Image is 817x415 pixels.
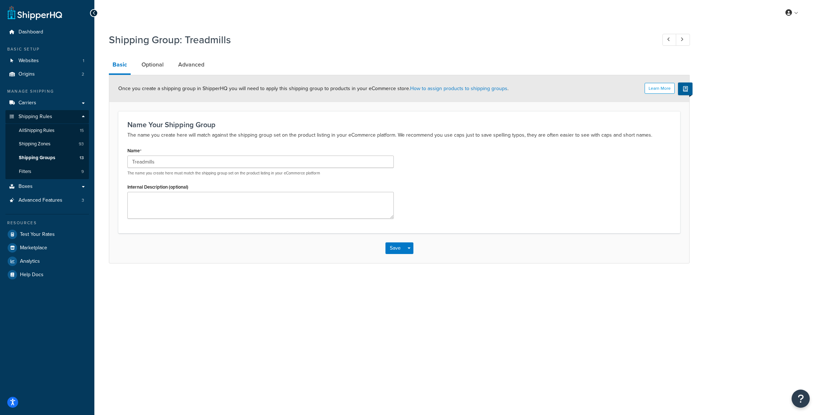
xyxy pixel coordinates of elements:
a: Shipping Zones93 [5,137,89,151]
a: Test Your Rates [5,228,89,241]
a: Advanced Features3 [5,194,89,207]
button: Learn More [645,83,675,94]
p: The name you create here must match the shipping group set on the product listing in your eCommer... [127,170,394,176]
a: Basic [109,56,131,75]
span: Marketplace [20,245,47,251]
span: Shipping Rules [19,114,52,120]
span: 9 [81,169,84,175]
span: Once you create a shipping group in ShipperHQ you will need to apply this shipping group to produ... [118,85,508,92]
div: Basic Setup [5,46,89,52]
span: 2 [82,71,84,77]
span: 3 [82,197,84,204]
a: Advanced [175,56,208,73]
button: Open Resource Center [792,390,810,408]
span: Websites [19,58,39,64]
button: Save [385,242,405,254]
span: Shipping Groups [19,155,55,161]
span: 93 [79,141,84,147]
li: Origins [5,68,89,81]
span: Help Docs [20,272,44,278]
span: Shipping Zones [19,141,50,147]
span: Origins [19,71,35,77]
span: 1 [83,58,84,64]
a: Shipping Groups13 [5,151,89,165]
div: Resources [5,220,89,226]
a: Analytics [5,255,89,268]
li: Advanced Features [5,194,89,207]
p: The name you create here will match against the shipping group set on the product listing in your... [127,131,671,140]
div: Manage Shipping [5,88,89,94]
li: Websites [5,54,89,68]
span: Test Your Rates [20,231,55,238]
a: Optional [138,56,167,73]
span: Advanced Features [19,197,62,204]
a: Dashboard [5,25,89,39]
li: Shipping Rules [5,110,89,179]
span: Dashboard [19,29,43,35]
a: Filters9 [5,165,89,178]
span: Boxes [19,184,33,190]
span: Analytics [20,258,40,265]
h3: Name Your Shipping Group [127,121,671,129]
label: Internal Description (optional) [127,184,188,190]
li: Filters [5,165,89,178]
a: AllShipping Rules15 [5,124,89,137]
a: How to assign products to shipping groups [410,85,507,92]
a: Next Record [676,34,690,46]
a: Shipping Rules [5,110,89,124]
label: Name [127,148,142,154]
span: 13 [79,155,84,161]
a: Carriers [5,96,89,110]
a: Previous Record [662,34,677,46]
span: 15 [80,128,84,134]
h1: Shipping Group: Treadmills [109,33,649,47]
span: All Shipping Rules [19,128,54,134]
li: Shipping Zones [5,137,89,151]
a: Websites1 [5,54,89,68]
button: Show Help Docs [678,82,693,95]
a: Help Docs [5,268,89,281]
a: Origins2 [5,68,89,81]
a: Boxes [5,180,89,193]
li: Shipping Groups [5,151,89,165]
a: Marketplace [5,241,89,254]
span: Filters [19,169,31,175]
span: Carriers [19,100,36,106]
